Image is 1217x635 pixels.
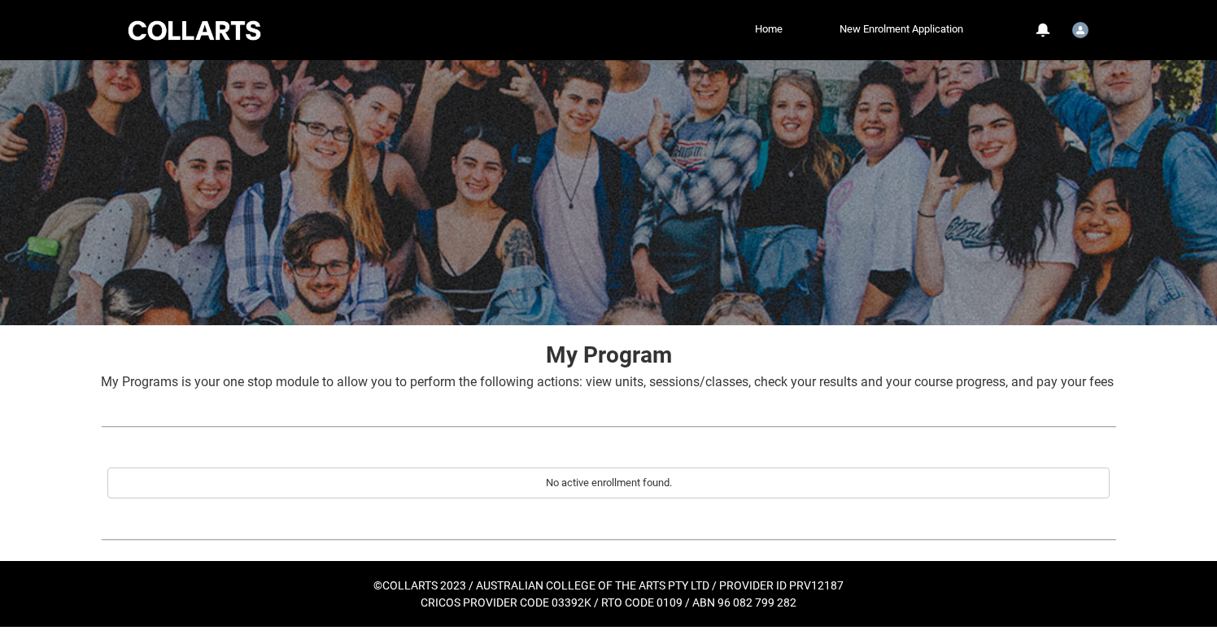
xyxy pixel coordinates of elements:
button: User Profile Student.ppapadi.20252497 [1068,15,1093,41]
div: No active enrollment found. [115,475,1102,491]
img: REDU_GREY_LINE [101,418,1116,435]
a: New Enrolment Application [835,17,967,41]
strong: My Program [546,341,672,368]
a: Home [751,17,787,41]
img: REDU_GREY_LINE [101,531,1116,548]
img: Student.ppapadi.20252497 [1072,22,1088,38]
span: My Programs is your one stop module to allow you to perform the following actions: view units, se... [101,374,1114,389]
